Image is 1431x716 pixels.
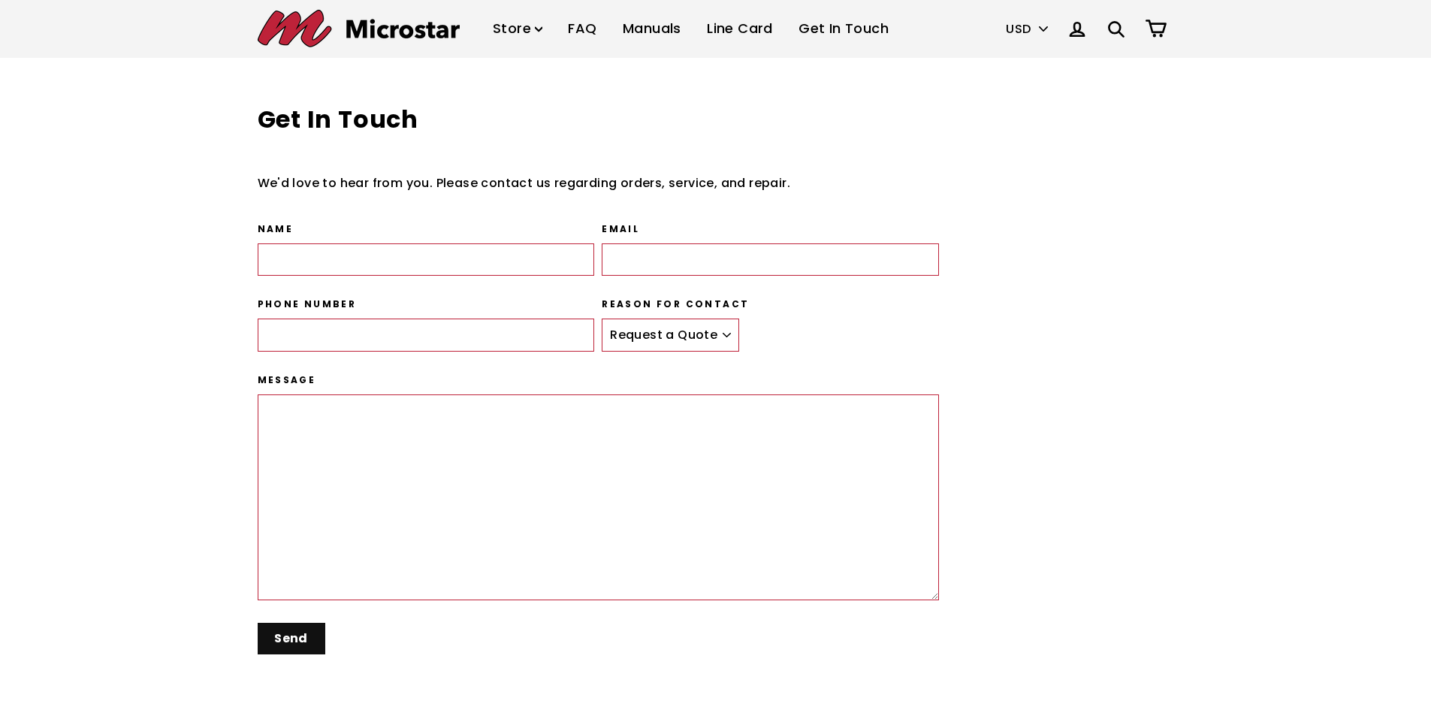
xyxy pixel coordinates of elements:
[258,103,940,137] h1: Get In Touch
[258,298,595,311] label: Phone number
[482,7,554,51] a: Store
[482,7,900,51] ul: Primary
[258,374,940,387] label: Message
[696,7,784,51] a: Line Card
[258,10,460,47] img: Microstar Electronics
[602,298,939,311] label: Reason for contact
[611,7,693,51] a: Manuals
[557,7,608,51] a: FAQ
[787,7,900,51] a: Get In Touch
[258,623,325,655] input: Send
[258,174,940,193] div: We'd love to hear from you. Please contact us regarding orders, service, and repair.
[602,223,939,236] label: Email
[258,223,595,236] label: Name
